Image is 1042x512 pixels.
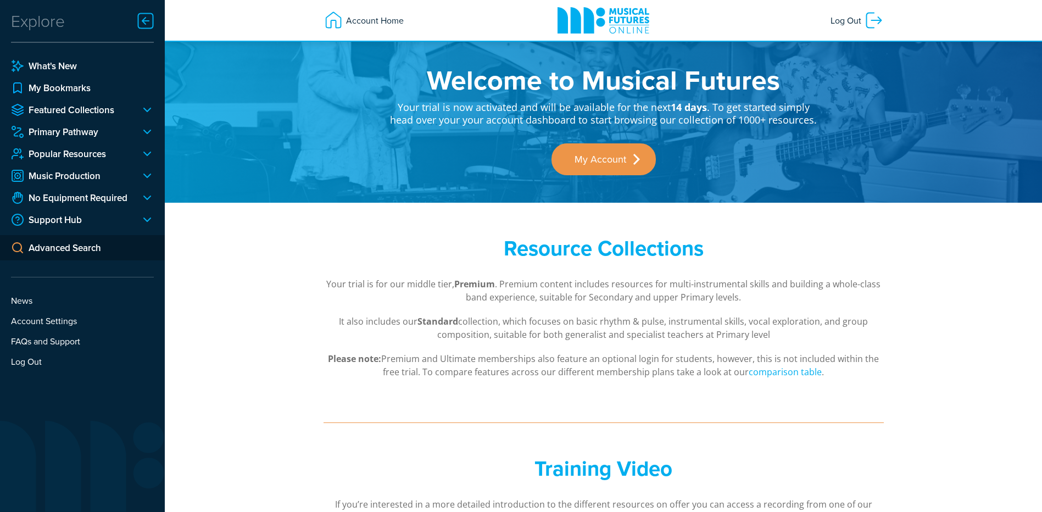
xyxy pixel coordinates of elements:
h1: Welcome to Musical Futures [389,66,818,93]
a: Account Settings [11,314,154,327]
p: It also includes our collection, which focuses on basic rhythm & pulse, instrumental skills, voca... [324,315,884,341]
strong: Please note: [328,353,381,365]
h2: Resource Collections [389,236,818,261]
a: No Equipment Required [11,191,132,204]
p: Your trial is now activated and will be available for the next . To get started simply head over ... [389,93,818,127]
a: Account Home [318,5,409,36]
a: Primary Pathway [11,125,132,138]
span: Log Out [831,10,864,30]
a: News [11,294,154,307]
a: Featured Collections [11,103,132,116]
a: Support Hub [11,213,132,226]
h2: Training Video [389,456,818,481]
a: comparison table [749,366,822,379]
a: Log Out [825,5,889,36]
p: Your trial is for our middle tier, . Premium content includes resources for multi-instrumental sk... [324,277,884,304]
a: Music Production [11,169,132,182]
a: FAQs and Support [11,335,154,348]
a: My Account [551,143,656,175]
strong: 14 days [671,101,707,114]
span: Account Home [343,10,404,30]
a: Log Out [11,355,154,368]
strong: Premium [454,278,495,290]
strong: Standard [417,315,458,327]
a: My Bookmarks [11,81,154,94]
p: Premium and Ultimate memberships also feature an optional login for students, however, this is no... [324,352,884,379]
a: What's New [11,59,154,73]
a: Popular Resources [11,147,132,160]
div: Explore [11,10,65,32]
